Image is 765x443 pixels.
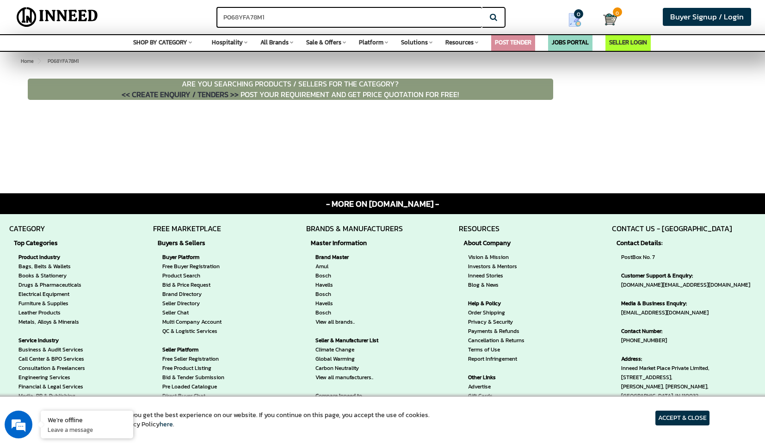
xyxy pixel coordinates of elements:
a: Payments & Refunds [468,326,524,336]
a: Amul [315,262,394,271]
a: Climate Change [315,345,394,354]
span: [PHONE_NUMBER] [621,326,750,345]
a: Brand Directory [162,289,250,299]
strong: Service Industry [19,336,85,345]
a: Product Search [162,271,250,280]
a: Bid & Tender Submission [162,373,250,382]
a: Furniture & Supplies [19,299,85,308]
strong: Compare Inneed to [315,391,394,400]
a: Consultation & Freelancers [19,363,85,373]
a: Business & Audit Services [19,345,85,354]
img: salesiqlogo_leal7QplfZFryJ6FIlVepeu7OftD7mt8q6exU6-34PB8prfIgodN67KcxXM9Y7JQ_.png [64,243,70,248]
a: Order Shipping [468,308,524,317]
a: View all brands.. [315,317,394,326]
p: ARE YOU SEARCHING PRODUCTS / SELLERS FOR THE CATEGORY? POST YOUR REQUIREMENT AND GET PRICE QUOTAT... [28,79,553,100]
a: Multi Company Account [162,317,250,326]
a: Free Buyer Registration [162,262,250,271]
a: Direct Buyer Chat [162,391,250,400]
strong: Contact Number: [621,326,750,336]
span: Hospitality [212,38,243,47]
div: Leave a message [48,52,155,64]
span: Platform [359,38,383,47]
a: Carbon Neutrality [315,363,394,373]
span: SHOP BY CATEGORY [133,38,187,47]
a: Bosch [315,308,394,317]
span: > [41,55,46,67]
a: Home [19,55,36,67]
img: logo_Zg8I0qSkbAqR2WFHt3p6CTuqpyXMFPubPcD2OT02zFN43Cy9FUNNG3NEPhM_Q1qe_.png [16,55,39,61]
textarea: Type your message and click 'Submit' [5,252,176,285]
em: Submit [136,285,168,297]
span: P068YFA78M1 [41,57,79,65]
a: Electrical Equipment [19,289,85,299]
a: Inneed Stories [468,271,524,280]
a: here [160,419,173,429]
strong: Help & Policy [468,299,524,308]
a: Seller Chat [162,308,250,317]
a: Bid & Price Request [162,280,250,289]
span: > [37,57,40,65]
strong: Buyers & Sellers [158,239,254,248]
a: View all manufacturers.. [315,373,394,382]
a: Financial & Legal Services [19,382,85,391]
span: 0 [613,7,622,17]
a: Call Center & BPO Services [19,354,85,363]
span: [EMAIL_ADDRESS][DOMAIN_NAME] [621,299,750,317]
span: 0 [574,9,583,18]
a: POST TENDER [495,38,531,47]
span: [DOMAIN_NAME][EMAIL_ADDRESS][DOMAIN_NAME] [621,271,750,289]
a: Advertise [468,382,524,391]
a: Free Product Listing [162,363,250,373]
span: Resources [445,38,474,47]
strong: Master Information [311,239,398,248]
strong: Buyer Platform [162,252,250,262]
span: Buyer Signup / Login [670,11,744,23]
a: Bosch [315,271,394,280]
a: Vision & Mission [468,252,524,262]
p: Leave a message [48,425,126,434]
article: ACCEPT & CLOSE [655,411,709,425]
strong: Other Links [468,373,524,382]
a: JOBS PORTAL [552,38,589,47]
a: Bags, Belts & Wallets [19,262,85,271]
input: Search for Brands, Products, Sellers, Manufacturers... [216,7,482,28]
a: Drugs & Pharmaceuticals [19,280,85,289]
span: All Brands [260,38,289,47]
strong: Contact Details: [617,239,755,248]
strong: Top Categories [14,239,90,248]
a: Cancellation & Returns [468,336,524,345]
strong: About Company [463,239,529,248]
a: Media, PR & Publishing [19,391,85,400]
span: - MORE ON [DOMAIN_NAME] - [326,198,439,210]
a: Havells [315,280,394,289]
a: Bosch [315,289,394,299]
img: Cart [603,12,617,26]
a: Investors & Mentors [468,262,524,271]
strong: Product Industry [19,252,85,262]
span: We are offline. Please leave us a message. [19,117,161,210]
strong: Address: [621,354,750,363]
em: Driven by SalesIQ [73,242,117,249]
strong: Brand Master [315,252,394,262]
a: SELLER LOGIN [609,38,647,47]
span: Solutions [401,38,428,47]
article: We use cookies to ensure you get the best experience on our website. If you continue on this page... [56,411,430,429]
a: Leather Products [19,308,85,317]
a: << CREATE ENQUIRY / TENDERS >> [122,89,241,100]
a: Engineering Services [19,373,85,382]
a: Gift Cards [468,391,524,400]
strong: Media & Business Enquiry: [621,299,750,308]
a: Books & Stationery [19,271,85,280]
a: Blog & News [468,280,524,289]
span: Sale & Offers [306,38,341,47]
a: Havells [315,299,394,308]
div: We're offline [48,415,126,424]
a: Pre Loaded Catalogue [162,382,250,391]
strong: Seller Platform [162,345,250,354]
div: Minimize live chat window [152,5,174,27]
a: my Quotes 0 [553,9,603,31]
a: Seller Directory [162,299,250,308]
a: Privacy & Security [468,317,524,326]
span: << CREATE ENQUIRY / TENDERS >> [122,89,239,100]
span: PostBox No. 7 [621,252,750,262]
